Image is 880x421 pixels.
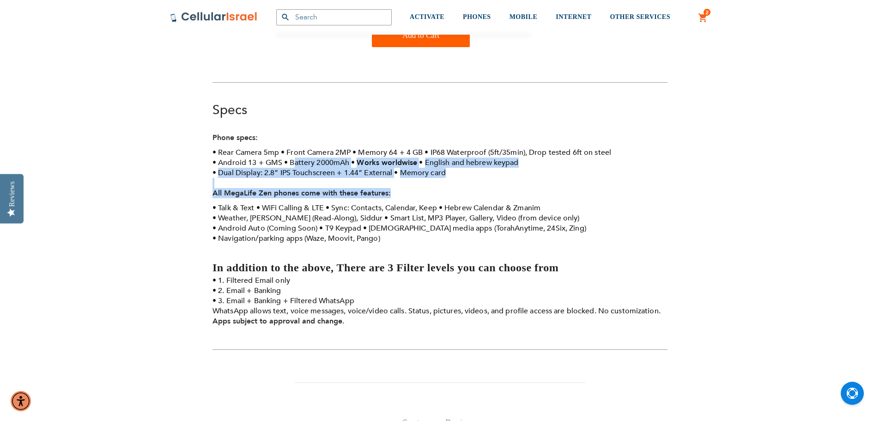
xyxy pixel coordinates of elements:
li: T9 Keypad [319,223,361,233]
span: Add to Cart [402,26,439,45]
li: Memory card [394,168,446,178]
li: Sync: Contacts, Calendar, Keep [326,203,437,213]
li: Dual Display: 2.8” IPS Touchscreen + 1.44” External [212,168,392,178]
li: 2. Email + Banking [212,286,668,296]
img: Cellular Israel Logo [170,12,258,23]
div: Accessibility Menu [11,391,31,411]
li: Navigation/parking apps (Waze, Moovit, Pango) [212,233,380,244]
span: PHONES [463,13,491,20]
li: Talk & Text [212,203,255,213]
span: MOBILE [510,13,538,20]
span: ACTIVATE [410,13,444,20]
li: Battery 2000mAh [284,158,349,168]
li: 3. Email + Banking + Filtered WhatsApp WhatsApp allows text, voice messages, voice/video calls. S... [212,296,668,316]
li: Weather, [PERSON_NAME] (Read-Along), Siddur [212,213,382,223]
strong: Apps subject to approval and change. [212,316,345,326]
li: Rear Camera 5mp [212,147,279,158]
div: Reviews [8,181,16,207]
li: Hebrew Calendar & Zmanim [439,203,540,213]
li: English and hebrew keypad [419,158,518,168]
li: Memory 64 + 4 GB [352,147,423,158]
li: [DEMOGRAPHIC_DATA] media apps (TorahAnytime, 24Six, Zing) [363,223,586,233]
li: 1. Filtered Email only [212,275,668,286]
li: Android 13 + GMS [212,158,282,168]
li: Android Auto (Coming Soon) [212,223,317,233]
li: WiFi Calling & LTE [256,203,324,213]
a: 2 [698,12,708,24]
span: OTHER SERVICES [610,13,670,20]
strong: Works worldwise [357,158,417,168]
span: 2 [705,9,709,16]
strong: Phone specs: [212,133,258,143]
button: Add to Cart [372,24,470,47]
li: IP68 Waterproof (5ft/35min), Drop tested 6ft on steel [425,147,611,158]
strong: All MegaLife Zen phones come with these features: [212,188,391,198]
strong: In addition to the above, There are 3 Filter levels you can choose from [212,262,558,274]
li: Front Camera 2MP [281,147,351,158]
input: Search [276,9,392,25]
li: Smart List, MP3 Player, Gallery, Video (from device only) [384,213,579,223]
a: Specs [212,101,247,119]
span: INTERNET [556,13,591,20]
